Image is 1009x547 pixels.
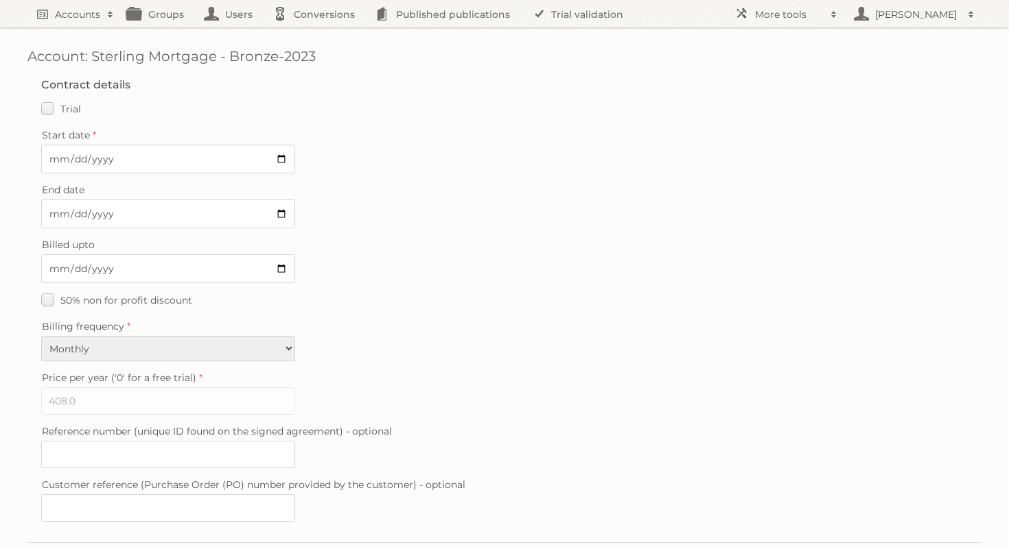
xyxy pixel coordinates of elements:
[60,294,192,306] span: 50% non for profit discount
[42,239,95,251] span: Billed upto
[755,8,824,21] h2: More tools
[42,425,392,437] span: Reference number (unique ID found on the signed agreement) - optional
[41,78,130,91] legend: Contract details
[42,478,465,491] span: Customer reference (Purchase Order (PO) number provided by the customer) - optional
[42,129,90,141] span: Start date
[27,48,982,64] h1: Account: Sterling Mortgage - Bronze-2023
[42,372,196,384] span: Price per year ('0' for a free trial)
[60,103,81,115] span: Trial
[42,320,124,332] span: Billing frequency
[872,8,961,21] h2: [PERSON_NAME]
[42,184,84,196] span: End date
[55,8,100,21] h2: Accounts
